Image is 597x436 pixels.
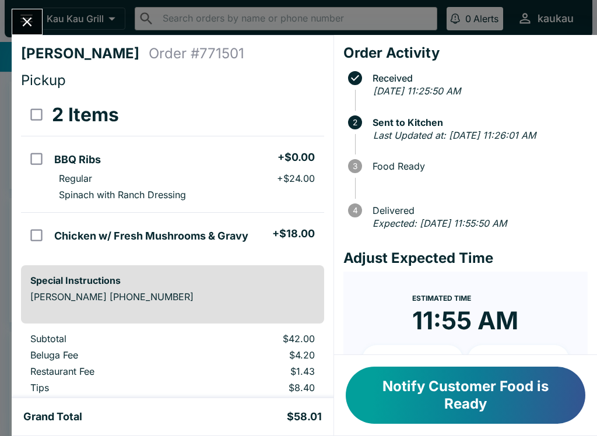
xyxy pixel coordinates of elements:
[30,291,315,303] p: [PERSON_NAME] [PHONE_NUMBER]
[272,227,315,241] h5: + $18.00
[21,72,66,89] span: Pickup
[353,118,357,127] text: 2
[412,305,518,336] time: 11:55 AM
[343,44,588,62] h4: Order Activity
[287,410,322,424] h5: $58.01
[30,275,315,286] h6: Special Instructions
[362,345,463,374] button: + 10
[346,367,585,424] button: Notify Customer Food is Ready
[149,45,244,62] h4: Order # 771501
[367,73,588,83] span: Received
[12,9,42,34] button: Close
[52,103,119,126] h3: 2 Items
[200,333,314,344] p: $42.00
[54,229,248,243] h5: Chicken w/ Fresh Mushrooms & Gravy
[30,382,181,393] p: Tips
[30,365,181,377] p: Restaurant Fee
[343,249,588,267] h4: Adjust Expected Time
[352,206,357,215] text: 4
[59,173,92,184] p: Regular
[54,153,101,167] h5: BBQ Ribs
[277,173,315,184] p: + $24.00
[367,205,588,216] span: Delivered
[200,365,314,377] p: $1.43
[21,333,324,414] table: orders table
[21,45,149,62] h4: [PERSON_NAME]
[367,161,588,171] span: Food Ready
[353,161,357,171] text: 3
[373,129,536,141] em: Last Updated at: [DATE] 11:26:01 AM
[30,333,181,344] p: Subtotal
[200,349,314,361] p: $4.20
[367,117,588,128] span: Sent to Kitchen
[468,345,569,374] button: + 20
[200,382,314,393] p: $8.40
[278,150,315,164] h5: + $0.00
[373,85,461,97] em: [DATE] 11:25:50 AM
[412,294,471,303] span: Estimated Time
[373,217,507,229] em: Expected: [DATE] 11:55:50 AM
[59,189,186,201] p: Spinach with Ranch Dressing
[30,349,181,361] p: Beluga Fee
[23,410,82,424] h5: Grand Total
[21,94,324,256] table: orders table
